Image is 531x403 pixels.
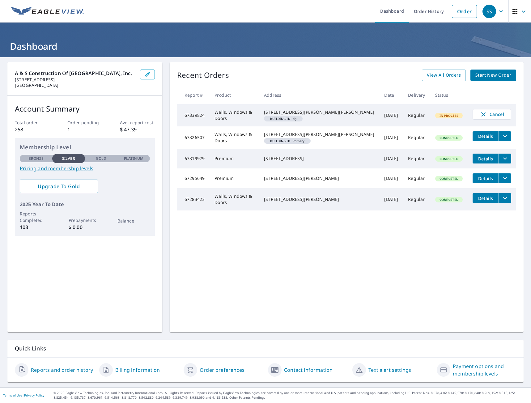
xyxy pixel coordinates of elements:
[476,195,495,201] span: Details
[476,133,495,139] span: Details
[499,193,511,203] button: filesDropdownBtn-67283423
[368,366,411,374] a: Text alert settings
[403,126,430,149] td: Regular
[200,366,244,374] a: Order preferences
[476,176,495,181] span: Details
[379,86,403,104] th: Date
[259,86,379,104] th: Address
[177,126,210,149] td: 67326507
[482,5,496,18] div: SS
[470,70,516,81] a: Start New Order
[264,196,374,202] div: [STREET_ADDRESS][PERSON_NAME]
[15,77,135,83] p: [STREET_ADDRESS]
[476,156,495,162] span: Details
[210,126,259,149] td: Walls, Windows & Doors
[284,366,333,374] a: Contact information
[427,71,461,79] span: View All Orders
[177,168,210,188] td: 67295649
[436,176,462,181] span: Completed
[25,183,93,190] span: Upgrade To Gold
[436,136,462,140] span: Completed
[473,193,499,203] button: detailsBtn-67283423
[96,156,106,161] p: Gold
[53,391,528,400] p: © 2025 Eagle View Technologies, Inc. and Pictometry International Corp. All Rights Reserved. Repo...
[31,366,93,374] a: Reports and order history
[15,103,155,114] p: Account Summary
[270,117,290,120] em: Building ID
[479,111,505,118] span: Cancel
[264,109,374,115] div: [STREET_ADDRESS][PERSON_NAME][PERSON_NAME]
[264,131,374,138] div: [STREET_ADDRESS][PERSON_NAME][PERSON_NAME]
[403,188,430,210] td: Regular
[15,70,135,77] p: A & S Construction of [GEOGRAPHIC_DATA], Inc.
[20,180,98,193] a: Upgrade To Gold
[15,119,50,126] p: Total order
[210,188,259,210] td: Walls, Windows & Doors
[452,5,477,18] a: Order
[20,201,150,208] p: 2025 Year To Date
[379,104,403,126] td: [DATE]
[11,7,84,16] img: EV Logo
[177,70,229,81] p: Recent Orders
[20,165,150,172] a: Pricing and membership levels
[430,86,468,104] th: Status
[20,143,150,151] p: Membership Level
[436,157,462,161] span: Completed
[473,109,511,120] button: Cancel
[177,86,210,104] th: Report #
[20,210,52,223] p: Reports Completed
[436,197,462,202] span: Completed
[475,71,511,79] span: Start New Order
[28,156,44,161] p: Bronze
[264,175,374,181] div: [STREET_ADDRESS][PERSON_NAME]
[210,168,259,188] td: Premium
[15,83,135,88] p: [GEOGRAPHIC_DATA]
[15,126,50,133] p: 258
[115,366,160,374] a: Billing information
[177,149,210,168] td: 67319979
[177,188,210,210] td: 67283423
[379,126,403,149] td: [DATE]
[210,86,259,104] th: Product
[62,156,75,161] p: Silver
[473,154,499,163] button: detailsBtn-67319979
[67,126,102,133] p: 1
[3,393,44,397] p: |
[7,40,524,53] h1: Dashboard
[210,104,259,126] td: Walls, Windows & Doors
[403,86,430,104] th: Delivery
[403,104,430,126] td: Regular
[499,173,511,183] button: filesDropdownBtn-67295649
[436,113,462,118] span: In Process
[69,217,101,223] p: Prepayments
[177,104,210,126] td: 67339824
[67,119,102,126] p: Order pending
[266,139,308,142] span: Primary
[403,149,430,168] td: Regular
[117,218,150,224] p: Balance
[266,117,300,120] span: dg
[473,173,499,183] button: detailsBtn-67295649
[120,126,155,133] p: $ 47.39
[403,168,430,188] td: Regular
[270,139,290,142] em: Building ID
[3,393,22,397] a: Terms of Use
[499,154,511,163] button: filesDropdownBtn-67319979
[69,223,101,231] p: $ 0.00
[379,149,403,168] td: [DATE]
[379,188,403,210] td: [DATE]
[120,119,155,126] p: Avg. report cost
[473,131,499,141] button: detailsBtn-67326507
[20,223,52,231] p: 108
[15,345,516,352] p: Quick Links
[422,70,466,81] a: View All Orders
[24,393,44,397] a: Privacy Policy
[379,168,403,188] td: [DATE]
[264,155,374,162] div: [STREET_ADDRESS]
[453,363,516,377] a: Payment options and membership levels
[210,149,259,168] td: Premium
[499,131,511,141] button: filesDropdownBtn-67326507
[124,156,143,161] p: Platinum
